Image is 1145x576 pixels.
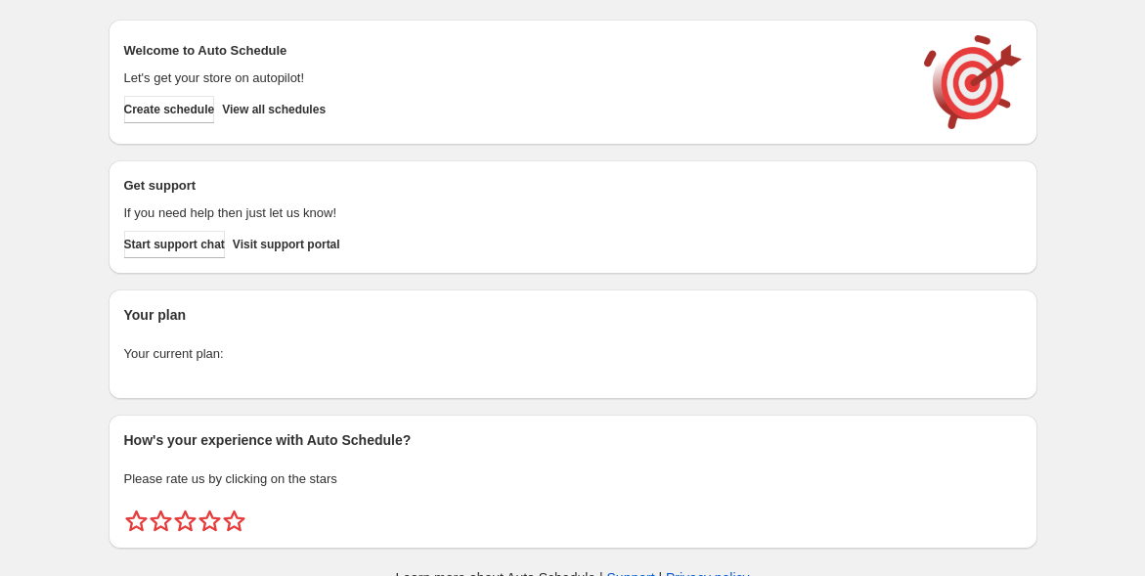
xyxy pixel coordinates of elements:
h2: Your plan [124,305,1022,325]
h2: Welcome to Auto Schedule [124,41,904,61]
a: Visit support portal [233,231,340,258]
p: Let's get your store on autopilot! [124,68,904,88]
a: Start support chat [124,231,225,258]
span: View all schedules [222,102,326,117]
span: Start support chat [124,237,225,252]
p: Please rate us by clicking on the stars [124,469,1022,489]
button: Create schedule [124,96,215,123]
h2: How's your experience with Auto Schedule? [124,430,1022,450]
p: Your current plan: [124,344,1022,364]
button: View all schedules [222,96,326,123]
span: Create schedule [124,102,215,117]
span: Visit support portal [233,237,340,252]
h2: Get support [124,176,904,196]
p: If you need help then just let us know! [124,203,904,223]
